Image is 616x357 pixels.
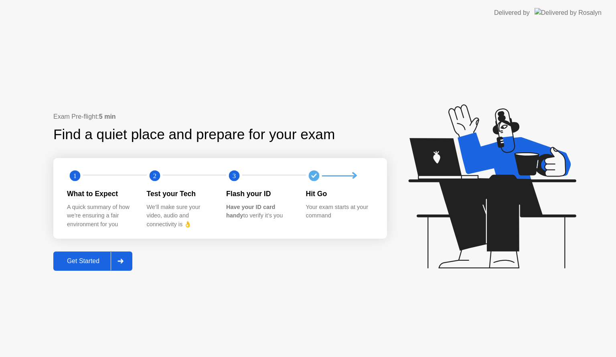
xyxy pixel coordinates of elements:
b: Have your ID card handy [226,204,275,219]
div: Find a quiet place and prepare for your exam [53,124,336,145]
div: What to Expect [67,189,134,199]
div: Hit Go [306,189,373,199]
div: Get Started [56,258,111,265]
div: Test your Tech [147,189,214,199]
div: to verify it’s you [226,203,293,220]
div: Flash your ID [226,189,293,199]
div: Delivered by [494,8,530,18]
text: 1 [73,172,77,180]
button: Get Started [53,252,132,271]
text: 2 [153,172,156,180]
div: Your exam starts at your command [306,203,373,220]
div: We’ll make sure your video, audio and connectivity is 👌 [147,203,214,229]
b: 5 min [99,113,116,120]
text: 3 [233,172,236,180]
div: Exam Pre-flight: [53,112,387,122]
div: A quick summary of how we’re ensuring a fair environment for you [67,203,134,229]
img: Delivered by Rosalyn [535,8,602,17]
